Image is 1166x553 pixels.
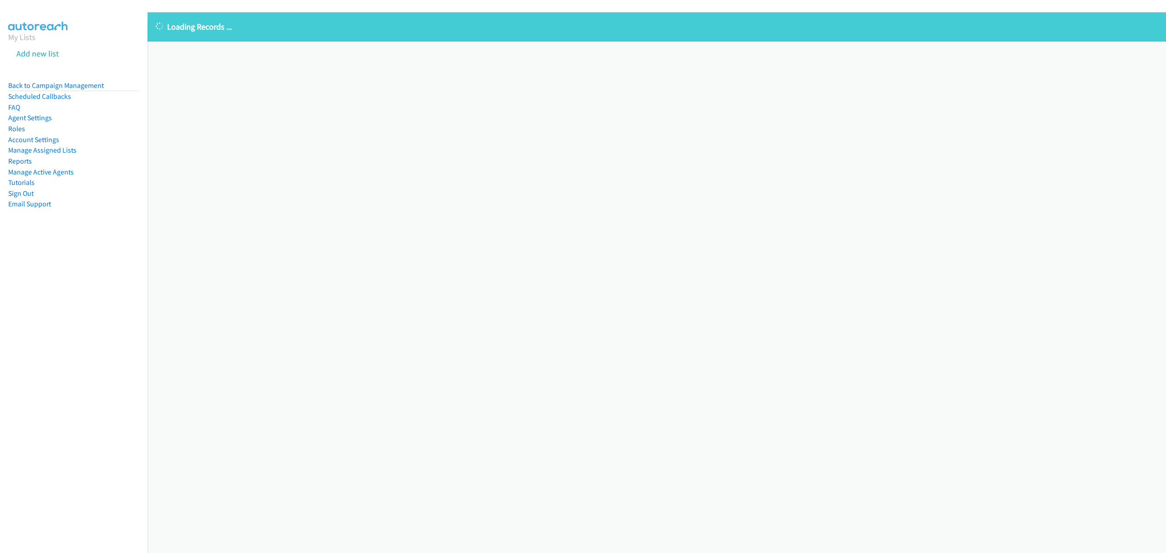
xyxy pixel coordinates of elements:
a: My Lists [8,32,36,42]
a: Roles [8,124,25,133]
a: Scheduled Callbacks [8,92,71,101]
a: Manage Active Agents [8,168,74,176]
a: Manage Assigned Lists [8,146,77,154]
p: Loading Records ... [156,20,1158,33]
a: Back to Campaign Management [8,81,104,90]
a: Sign Out [8,189,34,198]
a: Add new list [16,48,59,59]
a: Account Settings [8,135,59,144]
a: FAQ [8,103,20,112]
a: Email Support [8,200,51,208]
a: Tutorials [8,178,35,187]
a: Reports [8,157,32,165]
a: Agent Settings [8,113,52,122]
